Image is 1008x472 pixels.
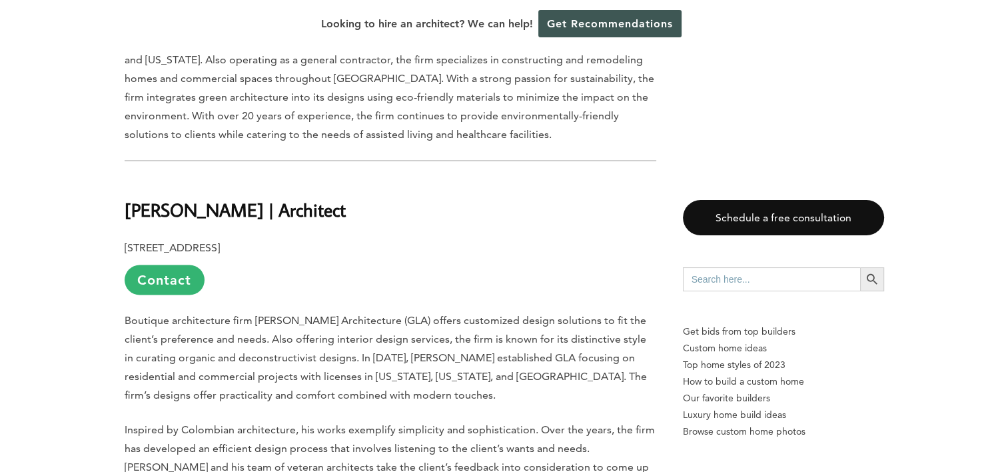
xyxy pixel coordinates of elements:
[683,407,884,423] a: Luxury home build ideas
[752,376,992,456] iframe: Drift Widget Chat Controller
[683,340,884,357] a: Custom home ideas
[683,357,884,373] a: Top home styles of 2023
[683,390,884,407] a: Our favorite builders
[683,323,884,340] p: Get bids from top builders
[683,373,884,390] a: How to build a custom home
[865,272,879,287] svg: Search
[125,197,346,221] b: [PERSON_NAME] | Architect
[683,423,884,440] a: Browse custom home photos
[125,265,205,295] a: Contact
[538,10,682,37] a: Get Recommendations
[683,200,884,235] a: Schedule a free consultation
[125,313,647,401] span: Boutique architecture firm [PERSON_NAME] Architecture (GLA) offers customized design solutions to...
[125,241,220,253] b: [STREET_ADDRESS]
[683,267,860,291] input: Search here...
